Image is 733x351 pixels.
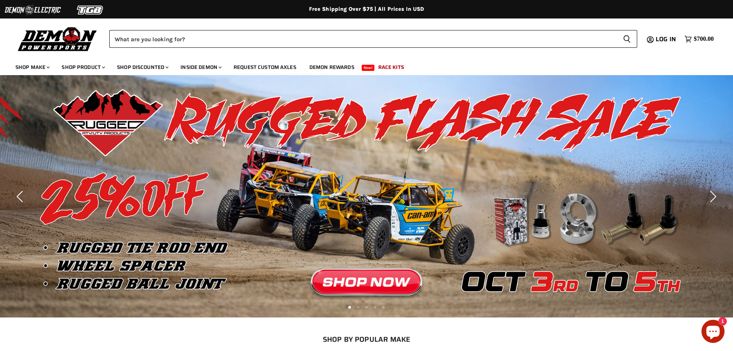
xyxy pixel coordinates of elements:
ul: Main menu [10,56,712,75]
h2: SHOP BY POPULAR MAKE [68,335,665,343]
a: Shop Product [56,59,110,75]
span: Log in [656,34,676,44]
li: Page dot 1 [348,306,351,309]
button: Previous [13,189,29,204]
li: Page dot 3 [365,306,368,309]
li: Page dot 2 [357,306,359,309]
a: Log in [652,36,681,43]
a: $700.00 [681,34,718,45]
span: New! [362,65,375,71]
img: Demon Powersports [15,25,100,52]
img: TGB Logo 2 [62,3,119,17]
div: Free Shipping Over $75 | All Prices In USD [59,6,675,13]
a: Request Custom Axles [228,59,302,75]
form: Product [109,30,637,48]
input: Search [109,30,617,48]
a: Race Kits [372,59,410,75]
a: Shop Make [10,59,54,75]
span: $700.00 [694,35,714,43]
li: Page dot 5 [382,306,385,309]
a: Inside Demon [175,59,226,75]
inbox-online-store-chat: Shopify online store chat [699,320,727,345]
a: Shop Discounted [111,59,173,75]
img: Demon Electric Logo 2 [4,3,62,17]
a: Demon Rewards [304,59,360,75]
button: Search [617,30,637,48]
button: Next [704,189,720,204]
li: Page dot 4 [374,306,376,309]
